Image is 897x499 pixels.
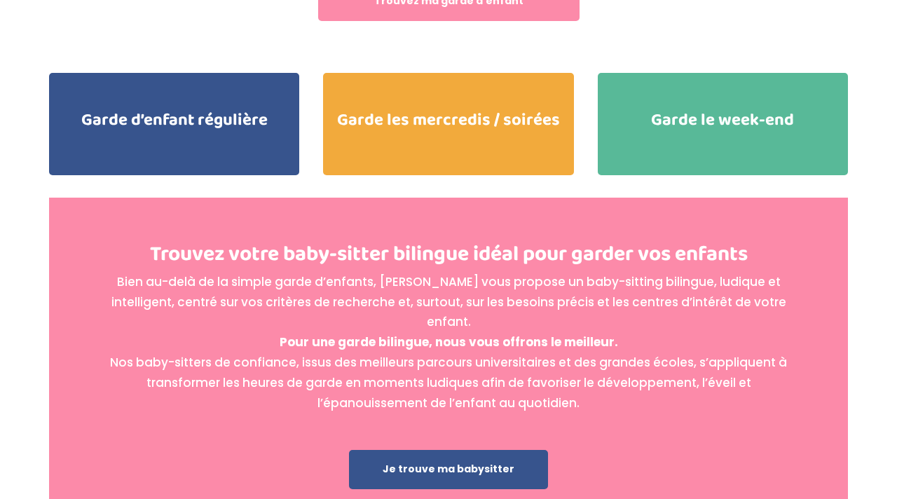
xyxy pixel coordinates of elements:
h2: Trouvez votre baby-sitter bilingue idéal pour garder vos enfants [91,244,806,272]
h2: Garde le week-end [598,112,848,136]
h2: Garde les mercredis / soirées [323,112,573,136]
strong: Pour une garde bilingue, nous vous offrons le meilleur. [280,334,618,350]
p: Bien au-delà de la simple garde d’enfants, [PERSON_NAME] vous propose un baby-sitting bilingue, l... [91,272,806,413]
h2: Garde d’enfant régulière [49,112,299,136]
a: Je trouve ma babysitter [349,450,548,489]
